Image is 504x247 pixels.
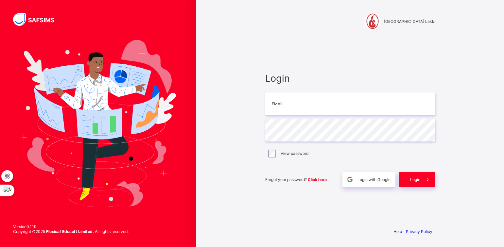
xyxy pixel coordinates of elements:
span: [GEOGRAPHIC_DATA] Lekki [384,19,435,24]
strong: Flexisaf Edusoft Limited. [46,229,94,234]
img: SAFSIMS Logo [13,13,62,26]
label: View password [281,151,308,156]
span: Copyright © 2025 All rights reserved. [13,229,129,234]
img: google.396cfc9801f0270233282035f929180a.svg [346,176,354,183]
img: Hero Image [20,40,176,207]
span: Forgot your password? [265,177,327,182]
span: Login with Google [357,177,391,182]
a: Click here [308,177,327,182]
span: Login [265,73,435,84]
a: Help [393,229,402,234]
span: Login [410,177,420,182]
span: Version 0.1.19 [13,224,129,229]
a: Privacy Policy [406,229,432,234]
